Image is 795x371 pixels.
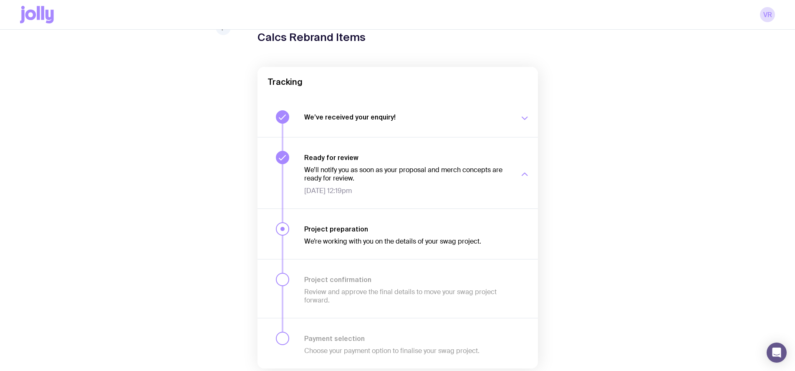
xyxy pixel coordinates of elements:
[304,347,510,355] p: Choose your payment option to finalise your swag project.
[760,7,775,22] a: VR
[767,343,787,363] div: Open Intercom Messenger
[304,288,510,305] p: Review and approve the final details to move your swag project forward.
[268,77,528,87] h2: Tracking
[257,137,538,208] button: Ready for reviewWe’ll notify you as soon as your proposal and merch concepts are ready for review...
[304,187,510,195] span: [DATE] 12:19pm
[304,153,510,162] h3: Ready for review
[257,31,366,43] h1: Calcs Rebrand Items
[304,237,510,246] p: We’re working with you on the details of your swag project.
[304,166,510,183] p: We’ll notify you as soon as your proposal and merch concepts are ready for review.
[304,334,510,343] h3: Payment selection
[257,97,538,137] button: We’ve received your enquiry!
[304,113,510,121] h3: We’ve received your enquiry!
[304,225,510,233] h3: Project preparation
[304,275,510,284] h3: Project confirmation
